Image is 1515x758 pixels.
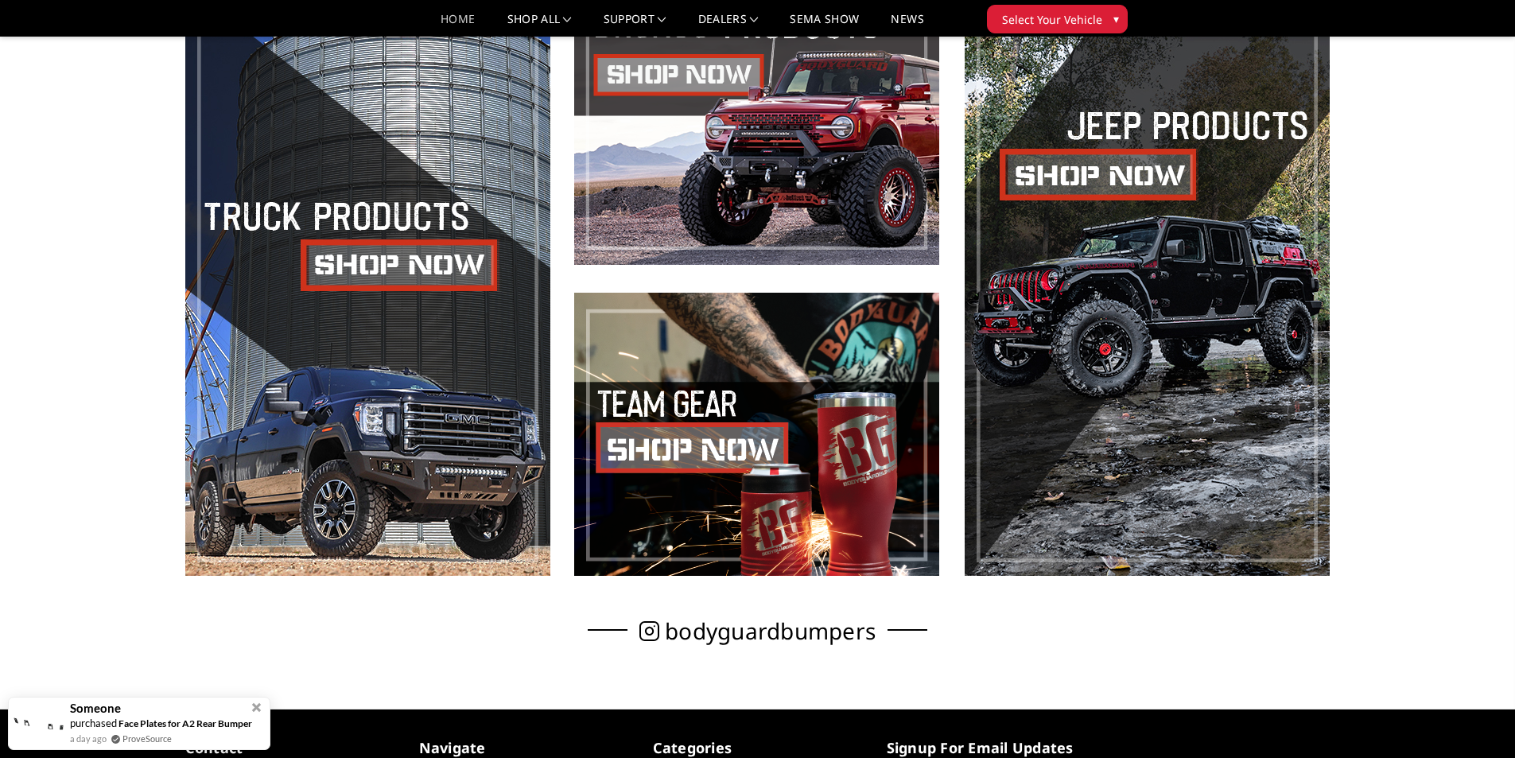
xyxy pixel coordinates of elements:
iframe: Chat Widget [1435,682,1515,758]
a: SEMA Show [790,14,859,37]
a: shop all [507,14,572,37]
span: purchased [70,717,117,729]
span: ▾ [1113,10,1119,27]
span: bodyguardbumpers [665,623,876,639]
button: Select Your Vehicle [987,5,1128,33]
a: Support [604,14,666,37]
a: News [891,14,923,37]
span: Someone [70,702,121,715]
span: Select Your Vehicle [1002,11,1102,28]
a: ProveSource [122,732,172,745]
a: Home [441,14,475,37]
a: Dealers [698,14,759,37]
a: Face Plates for A2 Rear Bumper [118,717,252,729]
span: a day ago [70,732,107,745]
img: provesource social proof notification image [13,709,64,738]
